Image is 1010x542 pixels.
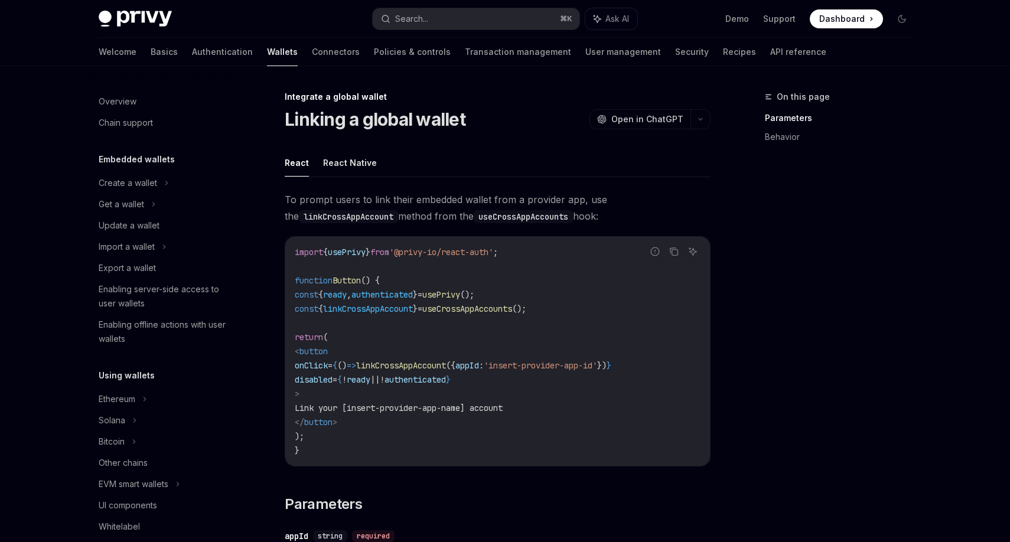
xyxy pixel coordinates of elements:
[89,279,240,314] a: Enabling server-side access to user wallets
[89,516,240,537] a: Whitelabel
[723,38,756,66] a: Recipes
[342,374,347,385] span: !
[422,289,460,300] span: usePrivy
[484,360,597,371] span: 'insert-provider-app-id'
[295,332,323,342] span: return
[611,113,683,125] span: Open in ChatGPT
[318,303,323,314] span: {
[99,282,233,311] div: Enabling server-side access to user wallets
[328,247,366,257] span: usePrivy
[295,417,304,427] span: </
[299,346,328,357] span: button
[380,374,385,385] span: !
[337,360,347,371] span: ()
[455,360,484,371] span: appId:
[385,374,446,385] span: authenticated
[446,374,451,385] span: }
[304,417,333,427] span: button
[892,9,911,28] button: Toggle dark mode
[295,431,304,442] span: );
[89,314,240,350] a: Enabling offline actions with user wallets
[333,417,337,427] span: >
[295,346,299,357] span: <
[560,14,572,24] span: ⌘ K
[89,257,240,279] a: Export a wallet
[99,116,153,130] div: Chain support
[295,388,299,399] span: >
[765,128,921,146] a: Behavior
[99,477,168,491] div: EVM smart wallets
[285,109,465,130] h1: Linking a global wallet
[770,38,826,66] a: API reference
[512,303,526,314] span: ();
[295,374,333,385] span: disabled
[389,247,493,257] span: '@privy-io/react-auth'
[675,38,709,66] a: Security
[374,38,451,66] a: Policies & controls
[765,109,921,128] a: Parameters
[347,289,351,300] span: ,
[99,520,140,534] div: Whitelabel
[422,303,512,314] span: useCrossAppAccounts
[474,210,573,223] code: useCrossAppAccounts
[285,191,711,224] span: To prompt users to link their embedded wallet from a provider app, use the method from the hook:
[99,218,159,233] div: Update a wallet
[99,94,136,109] div: Overview
[493,247,498,257] span: ;
[99,413,125,427] div: Solana
[89,112,240,133] a: Chain support
[361,275,380,286] span: () {
[285,530,308,542] div: appId
[328,360,333,371] span: =
[351,289,413,300] span: authenticated
[446,360,455,371] span: ({
[352,530,395,542] div: required
[323,332,328,342] span: (
[89,215,240,236] a: Update a wallet
[819,13,865,25] span: Dashboard
[99,456,148,470] div: Other chains
[99,368,155,383] h5: Using wallets
[323,303,413,314] span: linkCrossAppAccount
[99,11,172,27] img: dark logo
[333,360,337,371] span: {
[810,9,883,28] a: Dashboard
[285,149,309,177] button: React
[318,289,323,300] span: {
[192,38,253,66] a: Authentication
[333,374,337,385] span: =
[99,392,135,406] div: Ethereum
[607,360,611,371] span: }
[370,374,380,385] span: ||
[295,247,323,257] span: import
[295,289,318,300] span: const
[323,289,347,300] span: ready
[725,13,749,25] a: Demo
[89,452,240,474] a: Other chains
[312,38,360,66] a: Connectors
[347,374,370,385] span: ready
[777,90,830,104] span: On this page
[99,261,156,275] div: Export a wallet
[763,13,796,25] a: Support
[418,289,422,300] span: =
[285,91,711,103] div: Integrate a global wallet
[295,445,299,456] span: }
[89,495,240,516] a: UI components
[413,303,418,314] span: }
[347,360,356,371] span: =>
[295,275,333,286] span: function
[418,303,422,314] span: =
[460,289,474,300] span: ();
[99,176,157,190] div: Create a wallet
[99,498,157,512] div: UI components
[413,289,418,300] span: }
[585,8,637,30] button: Ask AI
[267,38,298,66] a: Wallets
[333,275,361,286] span: Button
[99,240,155,254] div: Import a wallet
[318,531,343,541] span: string
[99,152,175,166] h5: Embedded wallets
[99,435,125,449] div: Bitcoin
[585,38,661,66] a: User management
